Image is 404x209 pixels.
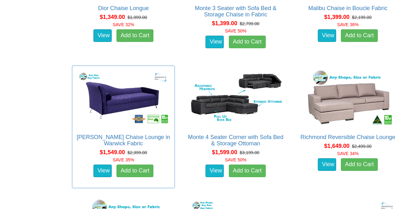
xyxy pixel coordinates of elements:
del: $2,499.00 [352,144,371,149]
del: $2,399.00 [128,150,147,155]
a: View [318,29,336,42]
font: SAVE 35% [113,157,134,162]
a: View [93,165,112,177]
a: Add to Cart [341,158,378,171]
a: Dior Chaise Longue [98,5,149,11]
font: SAVE 32% [113,22,134,27]
img: Romeo Chaise Lounge in Warwick Fabric [75,69,171,128]
a: Add to Cart [116,165,153,177]
a: Add to Cart [116,29,153,42]
span: $1,649.00 [324,143,349,149]
font: SAVE 50% [225,28,247,33]
a: Monte 4 Seater Corner with Sofa Bed & Storage Ottoman [188,134,283,147]
a: View [318,158,336,171]
span: $1,599.00 [212,149,237,155]
a: View [205,165,224,177]
font: SAVE 50% [225,157,247,162]
a: Add to Cart [229,165,266,177]
img: Monte 4 Seater Corner with Sofa Bed & Storage Ottoman [188,69,284,128]
a: Monte 3 Seater with Sofa Bed & Storage Chaise in Fabric [195,5,276,18]
del: $2,799.00 [240,21,259,26]
a: Add to Cart [341,29,378,42]
a: [PERSON_NAME] Chaise Lounge in Warwick Fabric [77,134,170,147]
a: View [93,29,112,42]
img: Richmond Reversible Chaise Lounge [300,69,396,128]
del: $1,999.00 [128,15,147,20]
font: SAVE 34% [337,151,359,156]
font: SAVE 36% [337,22,359,27]
a: Richmond Reversible Chaise Lounge [300,134,395,140]
a: Add to Cart [229,36,266,48]
span: $1,399.00 [212,20,237,26]
a: Malibu Chaise in Boucle Fabric [308,5,388,11]
span: $1,399.00 [324,14,349,20]
span: $1,549.00 [100,149,125,155]
span: $1,349.00 [100,14,125,20]
a: View [205,36,224,48]
del: $3,199.00 [240,150,259,155]
del: $2,199.00 [352,15,371,20]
